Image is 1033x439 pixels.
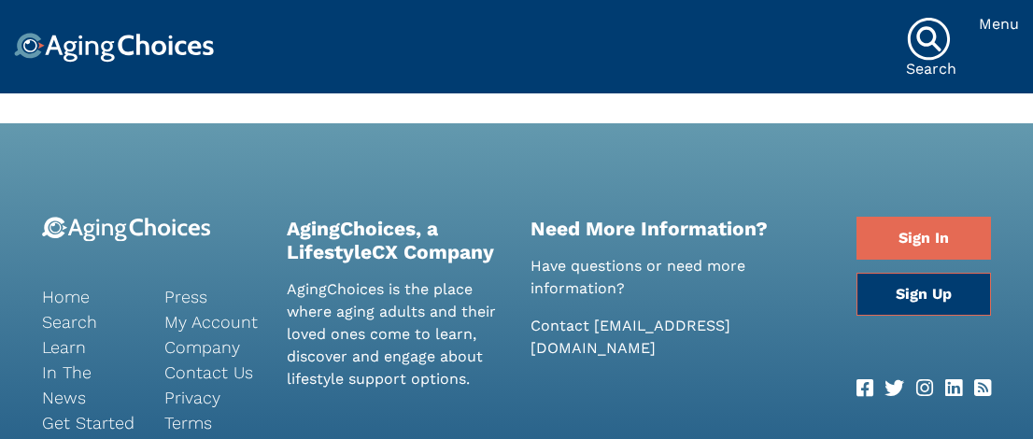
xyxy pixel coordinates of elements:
a: Terms [164,410,259,435]
a: Sign In [856,217,991,260]
div: Search [906,62,956,77]
img: search-icon.svg [906,17,951,62]
a: Search [42,309,136,334]
a: Press [164,284,259,309]
a: Privacy [164,385,259,410]
a: Company [164,334,259,360]
a: RSS Feed [974,374,991,404]
a: Twitter [884,374,904,404]
a: Contact Us [164,360,259,385]
a: Learn [42,334,136,360]
h2: AgingChoices, a LifestyleCX Company [287,217,503,263]
p: AgingChoices is the place where aging adults and their loved ones come to learn, discover and eng... [287,278,503,390]
img: 9-logo.svg [42,217,211,242]
p: Contact [531,315,828,360]
a: In The News [42,360,136,410]
a: Facebook [856,374,873,404]
img: Choice! [14,33,214,63]
a: [EMAIL_ADDRESS][DOMAIN_NAME] [531,317,730,357]
a: Get Started [42,410,136,435]
a: Home [42,284,136,309]
a: LinkedIn [945,374,962,404]
a: Sign Up [856,273,991,316]
p: Have questions or need more information? [531,255,828,300]
div: Menu [979,17,1019,32]
a: My Account [164,309,259,334]
h2: Need More Information? [531,217,828,240]
a: Instagram [916,374,933,404]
